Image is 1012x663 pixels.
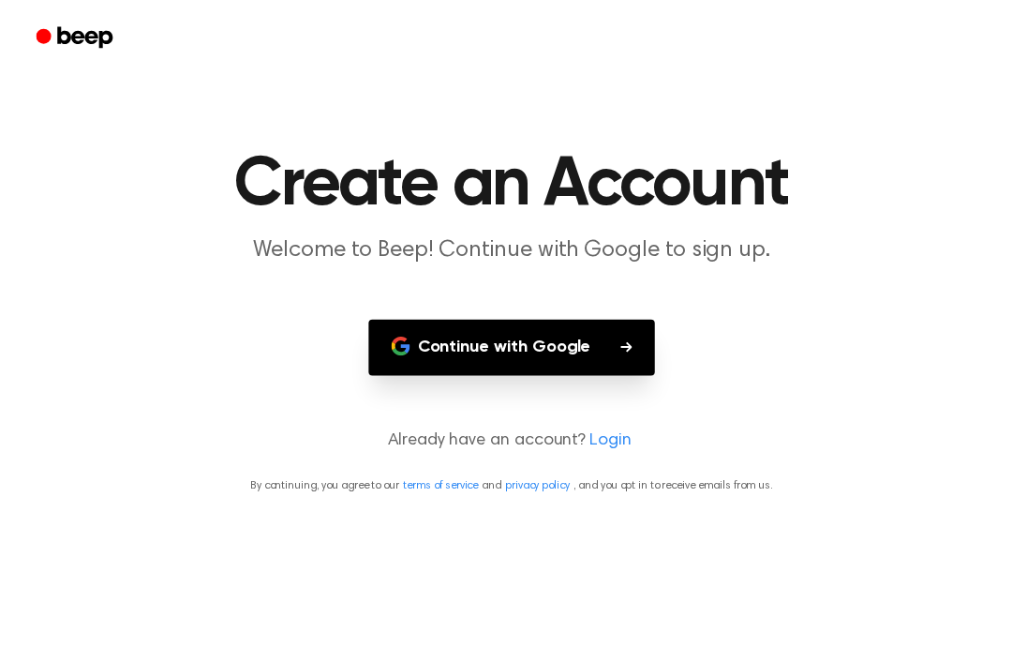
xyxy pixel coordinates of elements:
[499,475,563,486] a: privacy policy
[22,472,990,489] p: By continuing, you agree to our and , and you opt in to receive emails from us.
[22,424,990,449] p: Already have an account?
[583,424,624,449] a: Login
[365,316,648,371] button: Continue with Google
[146,233,866,264] p: Welcome to Beep! Continue with Google to sign up.
[22,20,128,56] a: Beep
[26,150,986,218] h1: Create an Account
[398,475,472,486] a: terms of service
